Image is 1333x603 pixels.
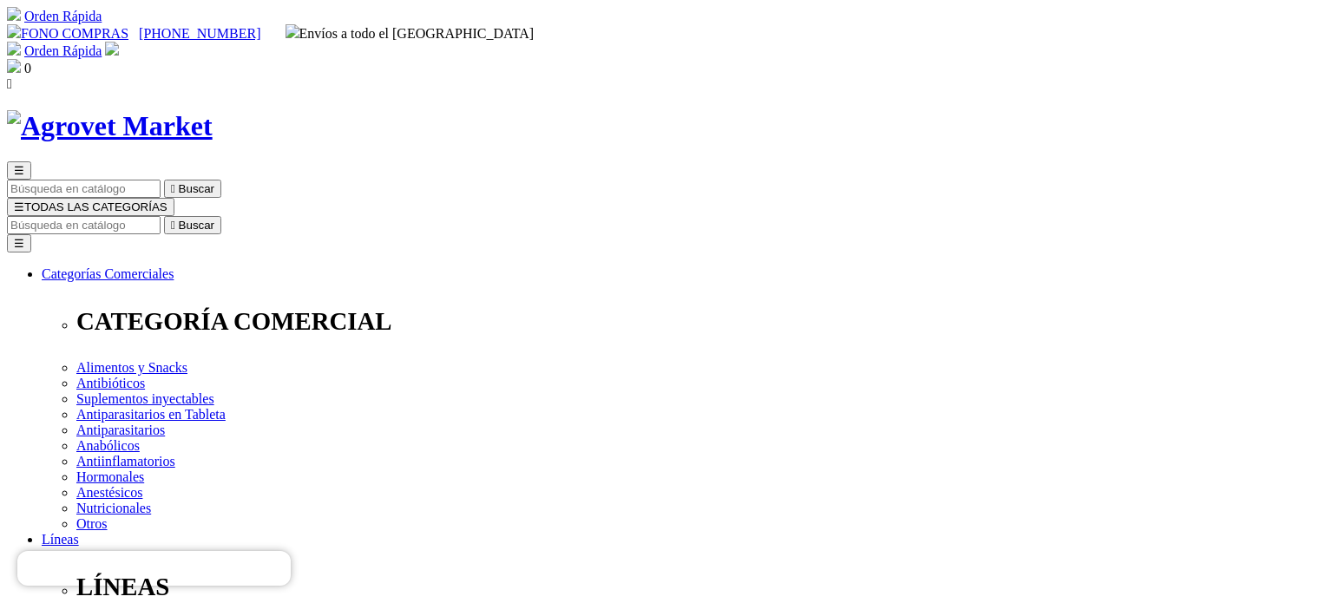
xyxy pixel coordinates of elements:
[42,532,79,547] a: Líneas
[76,485,142,500] a: Anestésicos
[7,234,31,252] button: ☰
[76,307,1326,336] p: CATEGORÍA COMERCIAL
[24,43,102,58] a: Orden Rápida
[7,7,21,21] img: shopping-cart.svg
[24,9,102,23] a: Orden Rápida
[7,110,213,142] img: Agrovet Market
[42,266,174,281] a: Categorías Comerciales
[105,42,119,56] img: user.svg
[7,42,21,56] img: shopping-cart.svg
[76,573,1326,601] p: LÍNEAS
[76,501,151,515] a: Nutricionales
[76,376,145,390] a: Antibióticos
[14,164,24,177] span: ☰
[105,43,119,58] a: Acceda a su cuenta de cliente
[139,26,260,41] a: [PHONE_NUMBER]
[164,180,221,198] button:  Buscar
[7,24,21,38] img: phone.svg
[286,26,535,41] span: Envíos a todo el [GEOGRAPHIC_DATA]
[17,551,291,586] iframe: Brevo live chat
[286,24,299,38] img: delivery-truck.svg
[164,216,221,234] button:  Buscar
[76,454,175,469] a: Antiinflamatorios
[76,469,144,484] a: Hormonales
[24,61,31,75] span: 0
[76,391,214,406] a: Suplementos inyectables
[76,438,140,453] a: Anabólicos
[7,76,12,91] i: 
[7,59,21,73] img: shopping-bag.svg
[7,198,174,216] button: ☰TODAS LAS CATEGORÍAS
[7,180,161,198] input: Buscar
[76,360,187,375] a: Alimentos y Snacks
[7,161,31,180] button: ☰
[171,182,175,195] i: 
[171,219,175,232] i: 
[14,200,24,213] span: ☰
[76,423,165,437] a: Antiparasitarios
[179,219,214,232] span: Buscar
[179,182,214,195] span: Buscar
[7,26,128,41] a: FONO COMPRAS
[76,407,226,422] a: Antiparasitarios en Tableta
[76,516,108,531] a: Otros
[7,216,161,234] input: Buscar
